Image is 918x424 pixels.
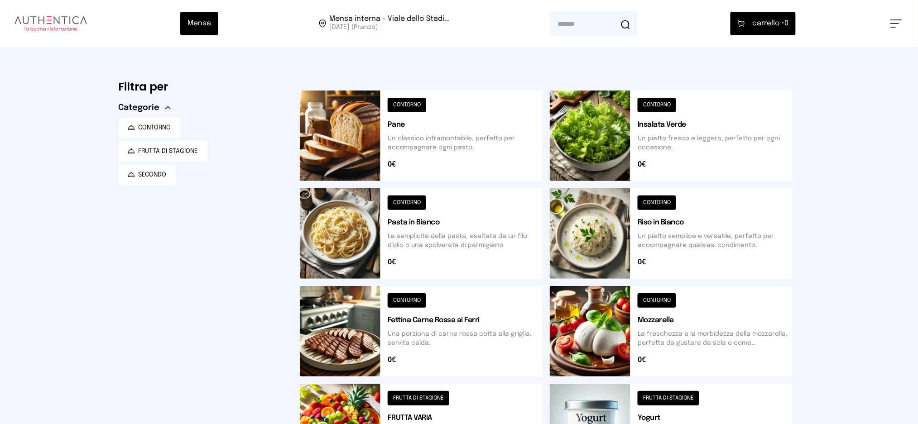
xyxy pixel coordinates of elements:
[139,123,171,132] span: CONTORNO
[330,23,450,32] span: [DATE] (Pranzo)
[119,141,207,161] button: FRUTTA DI STAGIONE
[14,16,87,31] img: logo.8f33a47.png
[752,18,784,29] span: carrello •
[119,101,171,114] button: Categorie
[731,12,796,35] button: carrello •0
[119,80,285,94] h6: Filtra per
[752,18,788,29] span: 0
[139,170,167,179] span: SECONDO
[330,15,450,32] span: Viale dello Stadio, 77, 05100 Terni TR, Italia
[139,147,198,156] span: FRUTTA DI STAGIONE
[119,165,176,185] button: SECONDO
[180,12,218,35] button: Mensa
[119,101,160,114] span: Categorie
[119,118,180,138] button: CONTORNO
